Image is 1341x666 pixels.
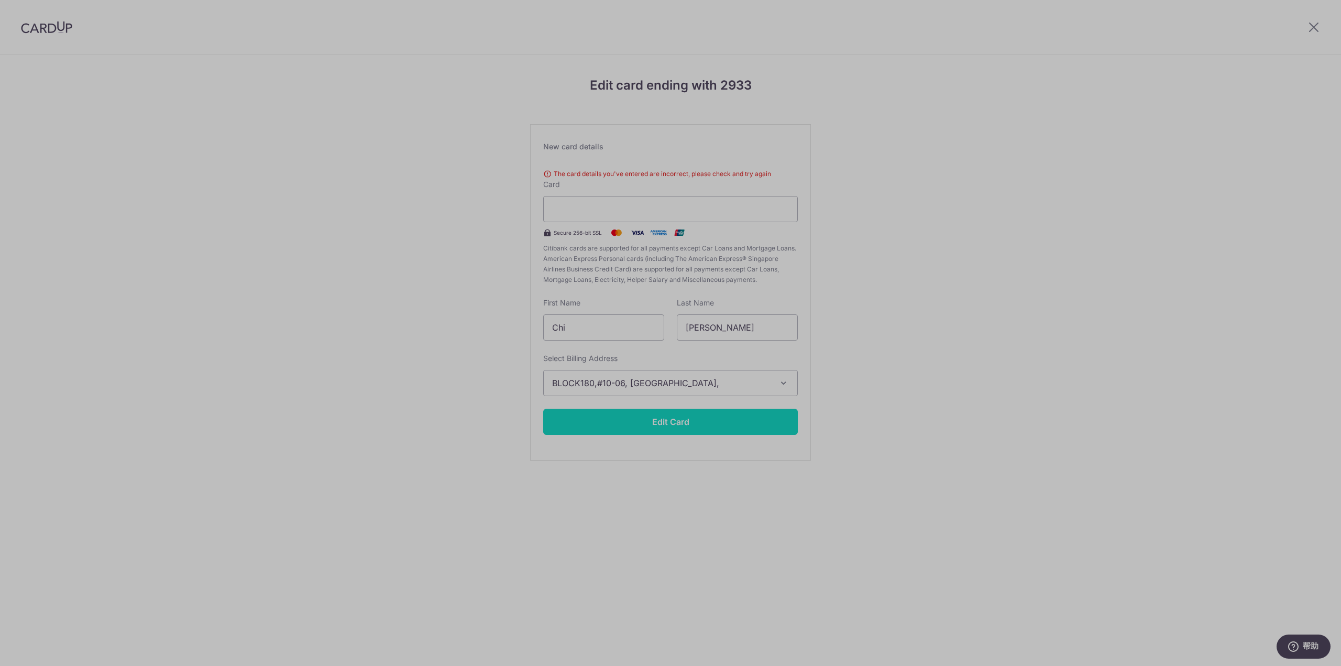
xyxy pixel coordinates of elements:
[543,353,618,364] label: Select Billing Address
[554,228,602,237] span: Secure 256-bit SSL
[543,169,798,179] div: The card details you've entered are incorrect, please check and try again
[543,141,798,152] div: New card details
[677,298,714,308] label: Last Name
[627,226,648,239] img: Visa
[543,179,560,190] label: Card
[606,226,627,239] img: Mastercard
[543,370,798,396] button: BLOCK180,#10-06, [GEOGRAPHIC_DATA], [GEOGRAPHIC_DATA], [GEOGRAPHIC_DATA]-460180
[552,203,789,215] iframe: Secure card payment input frame
[543,298,580,308] label: First Name
[677,314,798,341] input: Cardholder Last Name
[552,377,770,389] span: BLOCK180,#10-06, [GEOGRAPHIC_DATA], [GEOGRAPHIC_DATA], [GEOGRAPHIC_DATA]-460180
[530,76,811,95] h4: Edit card ending with 2933
[543,409,798,435] button: Edit Card
[543,314,664,341] input: Cardholder First Name
[648,226,669,239] img: .alt.amex
[543,243,798,285] span: Citibank cards are supported for all payments except Car Loans and Mortgage Loans. American Expre...
[669,226,690,239] img: .alt.unionpay
[21,21,72,34] img: CardUp
[1276,635,1331,661] iframe: 打开一个小组件，您可以在其中找到更多信息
